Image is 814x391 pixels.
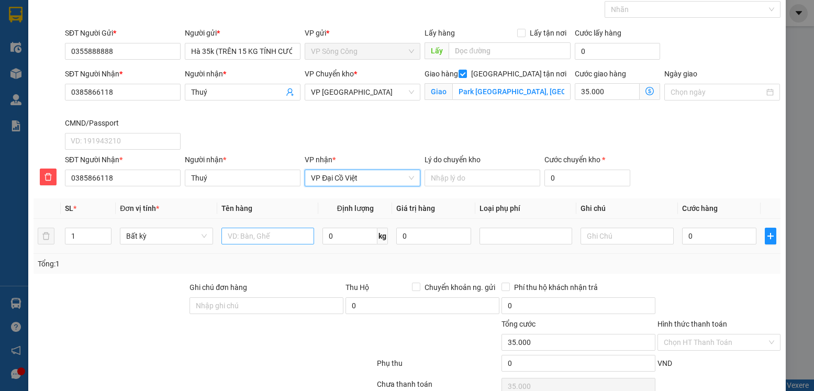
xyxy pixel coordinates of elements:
input: Ghi chú đơn hàng [189,297,343,314]
label: Hình thức thanh toán [657,320,727,328]
input: Dọc đường [449,42,570,59]
label: Lý do chuyển kho [425,155,481,164]
div: Người nhận [185,154,300,165]
span: Lấy hàng [425,29,455,37]
div: Người gửi [185,27,300,39]
span: Cước hàng [682,204,718,213]
th: Ghi chú [576,198,678,219]
input: Giao tận nơi [452,83,570,100]
input: Tên người nhận [185,170,300,186]
b: GỬI : VP Sông Công [13,71,140,88]
span: Giao [425,83,452,100]
span: Đơn vị tính [120,204,159,213]
label: Cước lấy hàng [575,29,621,37]
span: Tên hàng [221,204,252,213]
span: Bất kỳ [126,228,207,244]
span: VP Đại Cồ Việt [311,170,414,186]
span: VP Chuyển kho [305,70,354,78]
span: VP Sông Công [311,43,414,59]
input: Ghi Chú [581,228,674,244]
span: Tổng cước [501,320,536,328]
div: SĐT Người Nhận [65,154,181,165]
div: CMND/Passport [65,117,181,129]
span: kg [377,228,388,244]
span: Phí thu hộ khách nhận trả [510,282,602,293]
span: Lấy tận nơi [526,27,571,39]
span: Thu Hộ [345,283,369,292]
div: SĐT Người Gửi [65,27,181,39]
input: Cước lấy hàng [575,43,661,60]
input: 0 [396,228,471,244]
div: Cước chuyển kho [544,154,630,165]
span: Giao hàng [425,70,458,78]
div: Người nhận [185,68,300,80]
input: Cước giao hàng [575,83,640,100]
img: logo.jpg [13,13,92,65]
li: 271 - [PERSON_NAME] - [GEOGRAPHIC_DATA] - [GEOGRAPHIC_DATA] [98,26,438,39]
input: SĐT người nhận [65,170,181,186]
span: VND [657,359,672,367]
span: VP Yên Bình [311,84,414,100]
div: Tổng: 1 [38,258,315,270]
div: SĐT Người Nhận [65,68,181,80]
input: Lý do chuyển kho [425,170,540,186]
th: Loại phụ phí [475,198,577,219]
span: dollar-circle [645,87,654,95]
input: Ngày giao [671,86,764,98]
div: Phụ thu [376,358,500,376]
span: plus [765,232,775,240]
span: delete [40,173,56,181]
span: Định lượng [337,204,374,213]
button: delete [38,228,54,244]
span: Giá trị hàng [396,204,435,213]
label: Ngày giao [664,70,697,78]
span: SL [65,204,73,213]
span: [GEOGRAPHIC_DATA] tận nơi [467,68,571,80]
input: VD: Bàn, Ghế [221,228,315,244]
button: plus [765,228,776,244]
button: delete [40,169,57,185]
span: user-add [286,88,294,96]
span: Chuyển khoản ng. gửi [420,282,499,293]
label: Cước giao hàng [575,70,626,78]
span: Lấy [425,42,449,59]
div: VP gửi [305,27,420,39]
label: Ghi chú đơn hàng [189,283,247,292]
span: VP nhận [305,155,332,164]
